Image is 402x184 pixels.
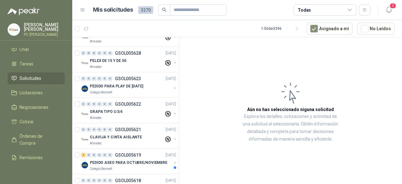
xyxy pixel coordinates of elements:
a: Solicitudes [8,72,65,84]
div: 0 [97,153,102,157]
div: 0 [81,127,86,132]
span: Tareas [19,60,33,67]
p: PEDIDO PARA PLAY DE [DATE] [90,83,143,89]
div: 0 [102,153,107,157]
span: search [162,8,166,12]
p: Explora los detalles, cotizaciones y actividad de una solicitud al seleccionarla. Obtén informaci... [242,113,339,143]
a: 0 0 0 0 0 0 GSOL005623[DATE] Company LogoPEDIDO PARA PLAY DE [DATE]Colegio Bennett [81,75,177,95]
div: 0 [108,127,112,132]
div: 0 [92,127,96,132]
img: Logo peakr [8,8,40,15]
img: Company Logo [81,110,89,118]
div: 0 [86,153,91,157]
div: 0 [102,127,107,132]
a: 0 0 0 0 0 0 GSOL005628[DATE] Company LogoPELEX DE 15 Y DE 50Almatec [81,49,177,70]
img: Company Logo [81,85,89,92]
h1: Mis solicitudes [93,5,133,14]
div: 0 [102,51,107,55]
p: [DATE] [166,76,176,82]
div: 2 [81,153,86,157]
p: Colegio Bennett [90,166,112,171]
p: [DATE] [166,101,176,107]
p: PEDIDO ASEO PARA OCTUBRE/NOVIEMBRE [90,160,167,166]
div: 0 [92,178,96,183]
p: Almatec [90,141,102,146]
div: 0 [92,102,96,106]
p: PC [PERSON_NAME] [24,33,65,36]
p: GSOL005618 [115,178,141,183]
div: 0 [81,76,86,81]
div: 0 [97,51,102,55]
div: 0 [92,51,96,55]
div: 0 [81,102,86,106]
div: 0 [86,51,91,55]
a: 2 0 0 0 0 0 GSOL005619[DATE] Company LogoPEDIDO ASEO PARA OCTUBRE/NOVIEMBREColegio Bennett [81,151,177,171]
a: Tareas [8,58,65,70]
span: Órdenes de Compra [19,133,59,147]
p: [DATE] [166,152,176,158]
div: 0 [102,102,107,106]
div: 0 [108,51,112,55]
p: GSOL005621 [115,127,141,132]
span: 3 [389,3,396,9]
p: CLAVIJA Y CINTA AISLANTE [90,134,142,140]
div: 0 [97,178,102,183]
span: Solicitudes [19,75,41,82]
button: No Leídos [357,23,394,35]
div: 0 [108,153,112,157]
div: 0 [81,51,86,55]
p: [DATE] [166,50,176,56]
p: [DATE] [166,127,176,133]
div: 0 [108,76,112,81]
div: 0 [97,76,102,81]
div: 0 [92,76,96,81]
div: 0 [92,153,96,157]
img: Company Logo [8,24,20,36]
p: GSOL005623 [115,76,141,81]
div: 0 [102,178,107,183]
img: Company Logo [81,59,89,67]
div: 0 [86,102,91,106]
a: Negociaciones [8,101,65,113]
span: 3270 [138,6,153,14]
img: Company Logo [81,34,89,42]
p: [PERSON_NAME] [PERSON_NAME] [24,23,65,31]
a: Configuración [8,166,65,178]
span: Negociaciones [19,104,48,111]
span: Cotizar [19,118,34,125]
img: Company Logo [81,161,89,169]
a: 0 0 0 0 0 0 GSOL005622[DATE] Company LogoGRAPA TIPO U 3/4Almatec [81,100,177,120]
div: 0 [97,127,102,132]
a: Licitaciones [8,87,65,99]
button: Asignado a mi [307,23,352,35]
div: 0 [86,178,91,183]
a: Órdenes de Compra [8,130,65,149]
a: Cotizar [8,116,65,128]
p: Almatec [90,39,102,44]
span: Chat [19,46,29,53]
img: Company Logo [81,136,89,143]
span: Remisiones [19,154,43,161]
p: Almatec [90,115,102,120]
h3: Aún no has seleccionado niguna solicitud [247,106,334,113]
div: 1 - 50 de 3396 [261,24,302,34]
p: Almatec [90,64,102,70]
button: 3 [383,4,394,16]
p: Colegio Bennett [90,90,112,95]
p: GSOL005628 [115,51,141,55]
div: Todas [298,7,311,14]
div: 0 [102,76,107,81]
div: 0 [108,102,112,106]
div: 0 [108,178,112,183]
p: [DATE] [166,178,176,184]
a: 0 0 0 0 0 0 GSOL005621[DATE] Company LogoCLAVIJA Y CINTA AISLANTEAlmatec [81,126,177,146]
div: 0 [86,127,91,132]
p: GSOL005622 [115,102,141,106]
a: Chat [8,43,65,55]
span: Licitaciones [19,89,43,96]
div: 0 [81,178,86,183]
div: 0 [86,76,91,81]
div: 0 [97,102,102,106]
span: Configuración [19,169,47,176]
p: GRAPA TIPO U 3/4 [90,109,122,115]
